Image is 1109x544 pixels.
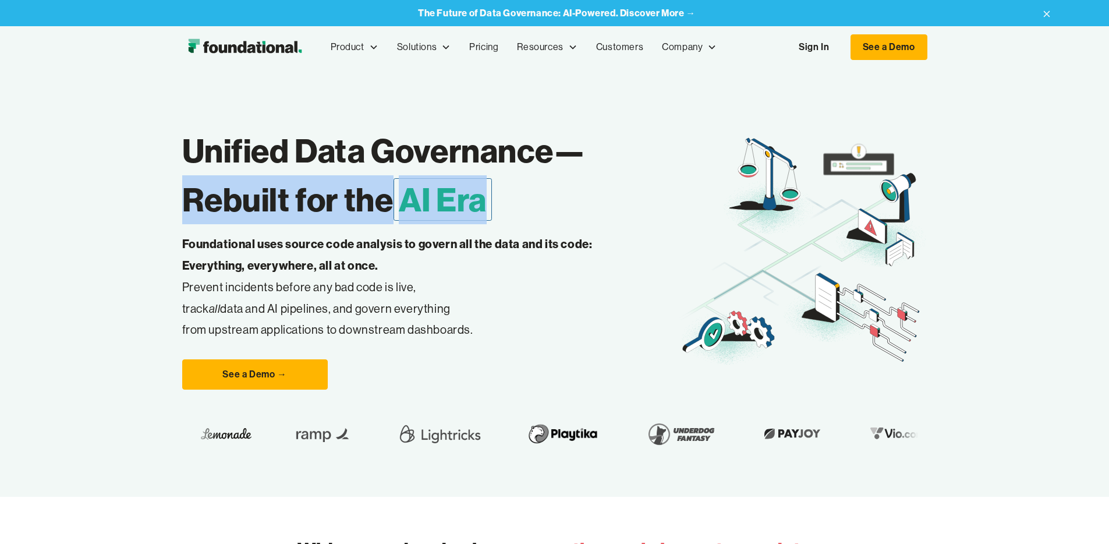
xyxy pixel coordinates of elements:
img: Lightricks [387,418,476,450]
em: all [209,301,221,316]
img: Lemonade [192,425,243,443]
h1: Unified Data Governance— Rebuilt for the [182,126,679,224]
a: Sign In [787,35,841,59]
div: Product [321,28,388,66]
img: Ramp [280,418,350,450]
p: Prevent incidents before any bad code is live, track data and AI pipelines, and govern everything... [182,234,629,341]
img: Vio.com [856,425,923,443]
div: Company [653,28,726,66]
img: Payjoy [750,425,819,443]
div: Chat Widget [1051,488,1109,544]
a: Customers [587,28,653,66]
a: See a Demo [851,34,927,60]
img: Underdog Fantasy [633,418,713,450]
div: Solutions [397,40,437,55]
strong: The Future of Data Governance: AI-Powered. Discover More → [418,7,696,19]
a: Pricing [460,28,508,66]
strong: Foundational uses source code analysis to govern all the data and its code: Everything, everywher... [182,236,593,273]
a: home [182,36,307,59]
a: See a Demo → [182,359,328,390]
div: Resources [508,28,586,66]
div: Company [662,40,703,55]
div: Resources [517,40,563,55]
div: Product [331,40,364,55]
div: Solutions [388,28,460,66]
img: Foundational Logo [182,36,307,59]
iframe: To enrich screen reader interactions, please activate Accessibility in Grammarly extension settings [1051,488,1109,544]
a: The Future of Data Governance: AI-Powered. Discover More → [418,8,696,19]
img: Playtika [513,418,596,450]
span: AI Era [394,178,493,221]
